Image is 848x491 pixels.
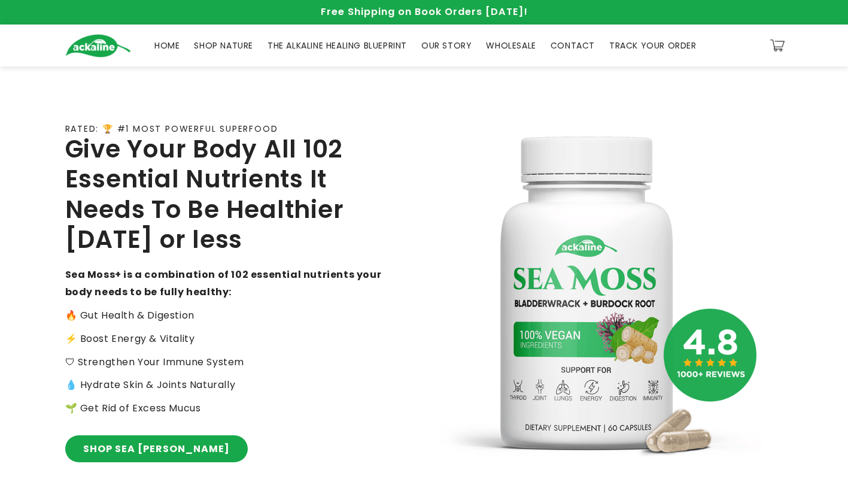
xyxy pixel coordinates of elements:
p: 🛡 Strengthen Your Immune System [65,354,382,371]
a: THE ALKALINE HEALING BLUEPRINT [260,33,414,58]
a: WHOLESALE [479,33,543,58]
p: RATED: 🏆 #1 MOST POWERFUL SUPERFOOD [65,124,278,134]
strong: Sea Moss+ is a combination of 102 essential nutrients your body needs to be fully healthy: [65,268,382,299]
p: 🔥 Gut Health & Digestion [65,307,382,325]
a: OUR STORY [414,33,479,58]
h2: Give Your Body All 102 Essential Nutrients It Needs To Be Healthier [DATE] or less [65,134,382,255]
span: THE ALKALINE HEALING BLUEPRINT [268,40,407,51]
a: CONTACT [543,33,602,58]
p: 🌱 Get Rid of Excess Mucus [65,400,382,417]
a: SHOP SEA [PERSON_NAME] [65,435,248,462]
p: ⚡️ Boost Energy & Vitality [65,331,382,348]
span: SHOP NATURE [194,40,253,51]
span: TRACK YOUR ORDER [609,40,697,51]
a: HOME [147,33,187,58]
span: HOME [154,40,180,51]
img: Ackaline [65,34,131,57]
span: OUR STORY [421,40,472,51]
a: TRACK YOUR ORDER [602,33,704,58]
span: WHOLESALE [486,40,536,51]
p: 💧 Hydrate Skin & Joints Naturally [65,377,382,394]
span: CONTACT [551,40,595,51]
a: SHOP NATURE [187,33,260,58]
span: Free Shipping on Book Orders [DATE]! [321,5,528,19]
